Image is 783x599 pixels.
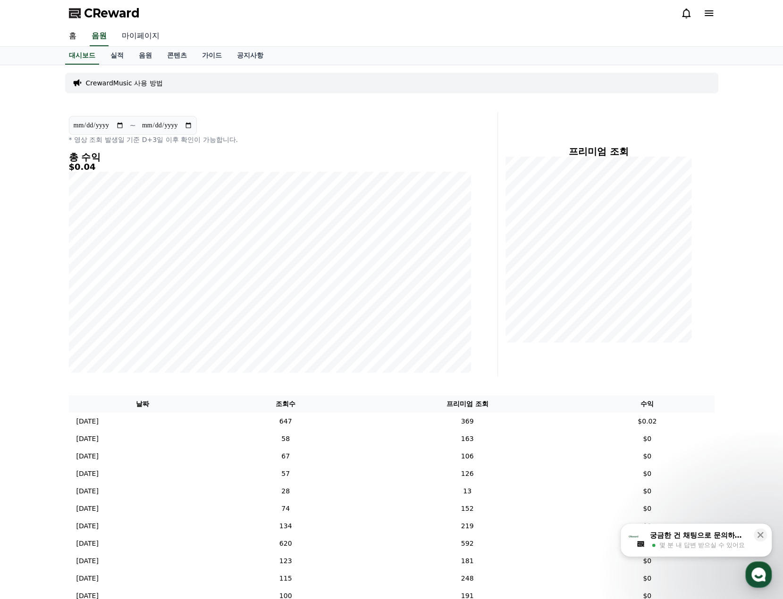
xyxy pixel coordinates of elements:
h5: $0.04 [69,162,471,172]
span: CReward [84,6,140,21]
a: 홈 [3,299,62,323]
td: 74 [217,500,354,517]
td: $0 [580,465,715,483]
p: [DATE] [76,486,99,496]
td: $0 [580,483,715,500]
td: $0 [580,430,715,448]
td: 369 [354,413,580,430]
td: 13 [354,483,580,500]
th: 수익 [580,395,715,413]
td: 647 [217,413,354,430]
h4: 총 수익 [69,152,471,162]
td: 620 [217,535,354,552]
td: 163 [354,430,580,448]
p: [DATE] [76,416,99,426]
td: 219 [354,517,580,535]
td: 126 [354,465,580,483]
td: 67 [217,448,354,465]
a: 음원 [131,47,160,65]
td: $0.02 [580,413,715,430]
a: 마이페이지 [114,26,167,46]
td: 181 [354,552,580,570]
p: [DATE] [76,539,99,549]
td: 115 [217,570,354,587]
p: * 영상 조회 발생일 기준 D+3일 이후 확인이 가능합니다. [69,135,471,144]
p: ~ [130,120,136,131]
a: 실적 [103,47,131,65]
a: 설정 [122,299,181,323]
a: CReward [69,6,140,21]
p: [DATE] [76,556,99,566]
td: $0 [580,517,715,535]
span: 홈 [30,313,35,321]
td: $0 [580,570,715,587]
td: $0.02 [580,535,715,552]
td: $0 [580,552,715,570]
p: [DATE] [76,469,99,479]
a: 공지사항 [229,47,271,65]
td: 152 [354,500,580,517]
th: 조회수 [217,395,354,413]
a: 홈 [61,26,84,46]
a: 콘텐츠 [160,47,194,65]
td: $0 [580,500,715,517]
td: 58 [217,430,354,448]
p: [DATE] [76,521,99,531]
td: 28 [217,483,354,500]
p: [DATE] [76,451,99,461]
td: $0 [580,448,715,465]
a: CrewardMusic 사용 방법 [86,78,163,88]
td: 592 [354,535,580,552]
td: 134 [217,517,354,535]
span: 설정 [146,313,157,321]
h4: 프리미엄 조회 [505,146,692,157]
td: 106 [354,448,580,465]
p: [DATE] [76,574,99,583]
th: 프리미엄 조회 [354,395,580,413]
a: 가이드 [194,47,229,65]
p: [DATE] [76,504,99,514]
td: 57 [217,465,354,483]
a: 대화 [62,299,122,323]
a: 대시보드 [65,47,99,65]
p: [DATE] [76,434,99,444]
span: 대화 [86,314,98,321]
th: 날짜 [69,395,217,413]
td: 248 [354,570,580,587]
a: 음원 [90,26,109,46]
td: 123 [217,552,354,570]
